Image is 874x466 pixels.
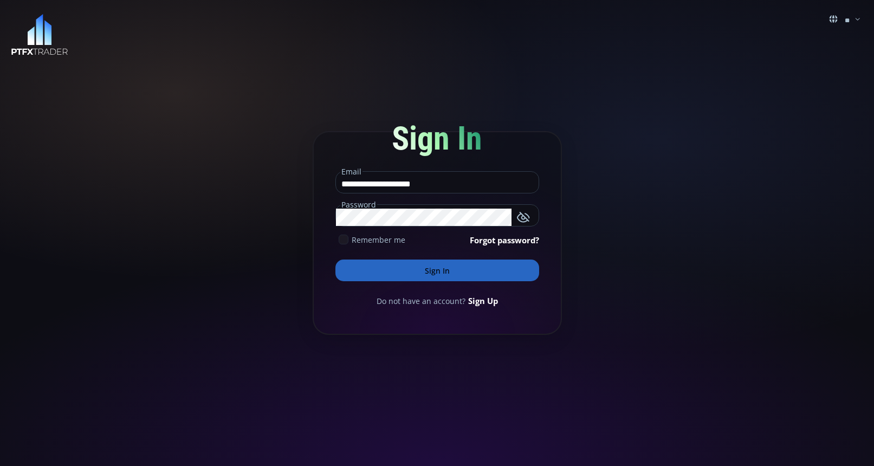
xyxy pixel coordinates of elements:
[335,295,539,307] div: Do not have an account?
[392,119,482,158] span: Sign In
[352,234,405,245] span: Remember me
[11,14,68,56] img: LOGO
[335,260,539,281] button: Sign In
[468,295,498,307] a: Sign Up
[470,234,539,246] a: Forgot password?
